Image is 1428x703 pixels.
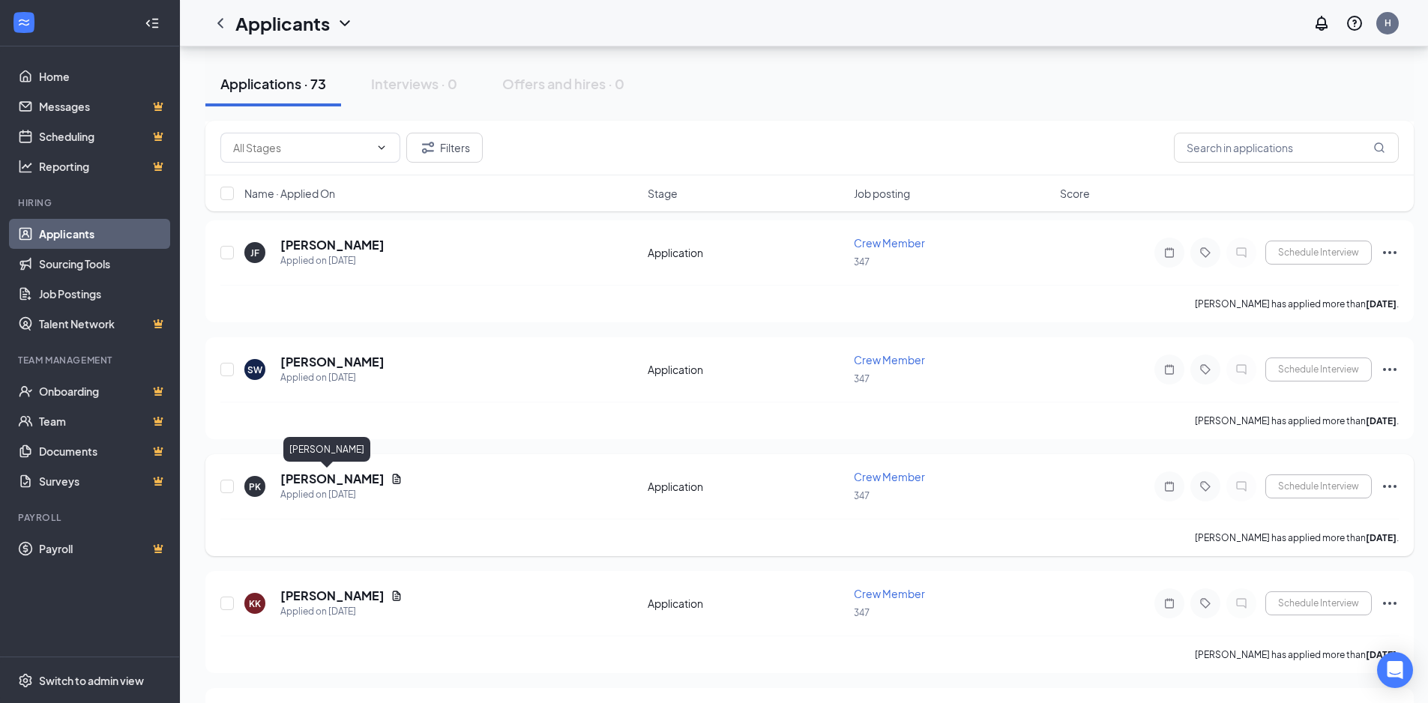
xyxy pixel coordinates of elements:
svg: MagnifyingGlass [1373,142,1385,154]
div: SW [247,363,262,376]
div: Applied on [DATE] [280,253,385,268]
svg: Ellipses [1381,244,1399,262]
a: SurveysCrown [39,466,167,496]
svg: Note [1160,247,1178,259]
svg: Ellipses [1381,477,1399,495]
svg: Tag [1196,247,1214,259]
div: Application [648,479,845,494]
a: SchedulingCrown [39,121,167,151]
a: Applicants [39,219,167,249]
div: PK [249,480,261,493]
div: Application [648,596,845,611]
input: Search in applications [1174,133,1399,163]
svg: Notifications [1313,14,1331,32]
b: [DATE] [1366,298,1397,310]
a: Sourcing Tools [39,249,167,279]
svg: Collapse [145,16,160,31]
h5: [PERSON_NAME] [280,588,385,604]
div: Applied on [DATE] [280,370,385,385]
div: Offers and hires · 0 [502,74,624,93]
p: [PERSON_NAME] has applied more than . [1195,414,1399,427]
div: Interviews · 0 [371,74,457,93]
button: Filter Filters [406,133,483,163]
span: Crew Member [854,236,925,250]
svg: ChevronDown [376,142,388,154]
svg: ChevronDown [336,14,354,32]
div: H [1385,16,1391,29]
div: Hiring [18,196,164,209]
div: Open Intercom Messenger [1377,652,1413,688]
svg: Note [1160,363,1178,375]
span: 347 [854,256,870,268]
b: [DATE] [1366,415,1397,426]
p: [PERSON_NAME] has applied more than . [1195,298,1399,310]
b: [DATE] [1366,532,1397,543]
input: All Stages [233,139,370,156]
svg: Tag [1196,597,1214,609]
span: 347 [854,607,870,618]
a: ReportingCrown [39,151,167,181]
span: Name · Applied On [244,186,335,201]
a: PayrollCrown [39,534,167,564]
span: Crew Member [854,587,925,600]
a: MessagesCrown [39,91,167,121]
svg: Tag [1196,480,1214,492]
svg: Filter [419,139,437,157]
a: DocumentsCrown [39,436,167,466]
svg: Document [391,590,403,602]
div: Switch to admin view [39,673,144,688]
b: [DATE] [1366,649,1397,660]
span: Crew Member [854,353,925,366]
svg: Settings [18,673,33,688]
svg: Note [1160,597,1178,609]
span: Score [1060,186,1090,201]
span: Stage [648,186,678,201]
div: KK [249,597,261,610]
div: Application [648,362,845,377]
div: JF [250,247,259,259]
h5: [PERSON_NAME] [280,237,385,253]
a: Home [39,61,167,91]
div: Applied on [DATE] [280,604,403,619]
a: TeamCrown [39,406,167,436]
svg: WorkstreamLogo [16,15,31,30]
div: Payroll [18,511,164,524]
h1: Applicants [235,10,330,36]
a: Job Postings [39,279,167,309]
svg: Note [1160,480,1178,492]
svg: Tag [1196,363,1214,375]
svg: Document [391,473,403,485]
h5: [PERSON_NAME] [280,471,385,487]
h5: [PERSON_NAME] [280,354,385,370]
span: Job posting [854,186,910,201]
svg: QuestionInfo [1346,14,1364,32]
a: OnboardingCrown [39,376,167,406]
div: Application [648,245,845,260]
span: Crew Member [854,470,925,483]
span: 347 [854,373,870,384]
svg: ChevronLeft [211,14,229,32]
span: 347 [854,490,870,501]
p: [PERSON_NAME] has applied more than . [1195,531,1399,544]
svg: Ellipses [1381,360,1399,378]
svg: Ellipses [1381,594,1399,612]
div: Applied on [DATE] [280,487,403,502]
div: Applications · 73 [220,74,326,93]
a: Talent NetworkCrown [39,309,167,339]
div: Team Management [18,354,164,366]
div: [PERSON_NAME] [283,437,370,462]
p: [PERSON_NAME] has applied more than . [1195,648,1399,661]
